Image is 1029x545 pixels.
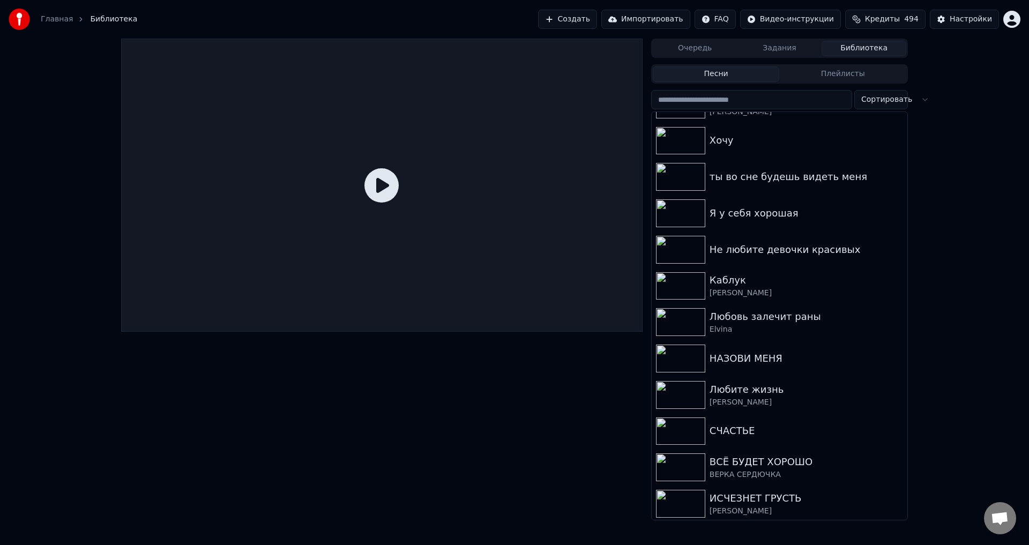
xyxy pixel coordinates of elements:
span: Сортировать [861,94,912,105]
div: Хочу [710,133,903,148]
button: Кредиты494 [845,10,926,29]
div: Каблук [710,273,903,288]
button: Видео-инструкции [740,10,841,29]
div: ВСЁ БУДЕТ ХОРОШО [710,454,903,469]
div: ВЕРКА СЕРДЮЧКА [710,469,903,480]
span: Кредиты [865,14,900,25]
button: FAQ [695,10,736,29]
div: Настройки [950,14,992,25]
div: Любите жизнь [710,382,903,397]
button: Библиотека [822,41,906,56]
div: Открытый чат [984,502,1016,534]
div: Я у себя хорошая [710,206,903,221]
button: Плейлисты [779,66,906,82]
div: [PERSON_NAME] [710,107,903,117]
div: Не любите девочки красивых [710,242,903,257]
div: [PERSON_NAME] [710,288,903,298]
div: НАЗОВИ МЕНЯ [710,351,903,366]
button: Очередь [653,41,737,56]
span: 494 [904,14,919,25]
nav: breadcrumb [41,14,137,25]
button: Импортировать [601,10,690,29]
div: [PERSON_NAME] [710,397,903,408]
div: ИСЧЕЗНЕТ ГРУСТЬ [710,491,903,506]
div: Elvina [710,324,903,335]
div: Любовь залечит раны [710,309,903,324]
button: Задания [737,41,822,56]
button: Создать [538,10,597,29]
div: СЧАСТЬЕ [710,423,903,438]
button: Песни [653,66,780,82]
img: youka [9,9,30,30]
a: Главная [41,14,73,25]
span: Библиотека [90,14,137,25]
div: [PERSON_NAME] [710,506,903,517]
div: ты во сне будешь видеть меня [710,169,903,184]
button: Настройки [930,10,999,29]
